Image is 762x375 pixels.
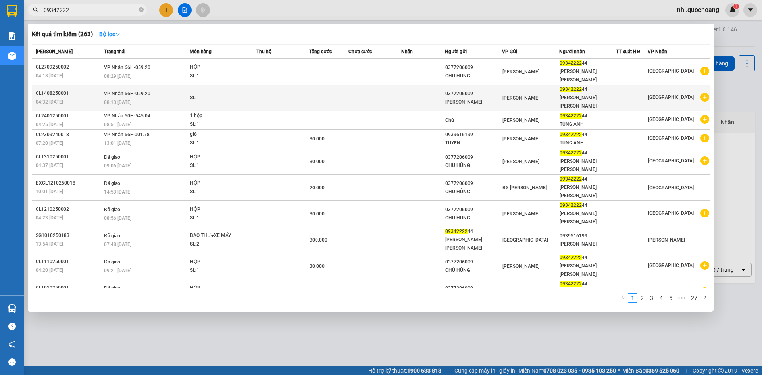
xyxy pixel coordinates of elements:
div: SL: 1 [190,72,250,81]
div: BXCL1210250018 [36,179,102,187]
span: [PERSON_NAME] [502,159,539,164]
span: 30.000 [310,159,325,164]
span: BX [PERSON_NAME] [502,185,547,190]
li: 5 [666,293,675,303]
span: [PERSON_NAME] [502,211,539,217]
div: SL: 1 [190,266,250,275]
span: Tổng cước [309,49,332,54]
li: 2 [637,293,647,303]
a: 3 [647,294,656,302]
a: 4 [657,294,666,302]
span: 13:01 [DATE] [104,140,131,146]
img: logo-vxr [7,5,17,17]
li: 4 [656,293,666,303]
div: CL1010250001 [36,284,102,292]
span: VP Gửi [502,49,517,54]
span: [GEOGRAPHIC_DATA] [648,263,694,268]
span: Người gửi [445,49,467,54]
div: [PERSON_NAME] [PERSON_NAME] [560,262,616,279]
span: Đã giao [104,181,120,186]
span: [GEOGRAPHIC_DATA] [648,94,694,100]
img: warehouse-icon [8,52,16,60]
a: 27 [689,294,700,302]
span: 04:32 [DATE] [36,99,63,105]
div: [PERSON_NAME] [PERSON_NAME] [560,183,616,200]
span: Đã giao [104,259,120,265]
div: 0939616199 [560,232,616,240]
div: 0377206009 [445,90,502,98]
div: CL2309240018 [36,131,102,139]
span: VP Nhận 66H-059.20 [104,65,150,70]
span: plus-circle [700,287,709,296]
div: [PERSON_NAME] [PERSON_NAME] [560,94,616,110]
span: [PERSON_NAME] [502,69,539,75]
div: 44 [560,59,616,67]
span: [PERSON_NAME] [36,49,73,54]
div: [PERSON_NAME] [560,240,616,248]
span: plus-circle [700,115,709,124]
div: 44 [560,85,616,94]
div: CL2401250001 [36,112,102,120]
div: 0377206009 [445,153,502,162]
li: 1 [628,293,637,303]
div: 0377206009 [445,179,502,188]
button: right [700,293,710,303]
span: 13:54 [DATE] [36,241,63,247]
span: Đã giao [104,233,120,238]
div: 44 [560,131,616,139]
span: [GEOGRAPHIC_DATA] [648,117,694,122]
span: plus-circle [700,67,709,75]
div: HỘP [190,153,250,162]
div: CL1210250002 [36,205,102,213]
span: 20.000 [310,185,325,190]
div: HỘP [190,258,250,266]
span: 09342222 [560,176,582,182]
span: 04:23 [DATE] [36,215,63,221]
div: HỘP [190,63,250,72]
a: 5 [666,294,675,302]
div: 0377206009 [445,284,502,292]
div: 44 [560,280,616,288]
div: SL: 1 [190,120,250,129]
div: [PERSON_NAME] [445,98,502,106]
span: Trạng thái [104,49,125,54]
span: 09342222 [445,229,468,234]
span: notification [8,340,16,348]
div: CL1310250001 [36,153,102,161]
span: right [702,295,707,300]
span: 09342222 [560,60,582,66]
span: Đã giao [104,207,120,212]
span: 08:56 [DATE] [104,215,131,221]
span: plus-circle [700,156,709,165]
span: ••• [675,293,688,303]
div: SL: 1 [190,162,250,170]
span: [PERSON_NAME] [502,95,539,101]
div: SL: 1 [190,94,250,102]
div: SL: 1 [190,139,250,148]
span: VP Nhận 50H-545.04 [104,113,150,119]
div: CHÚ HÙNG [445,266,502,275]
span: VP Nhận 66F-001.78 [104,132,150,137]
span: Đã giao [104,285,120,291]
span: 08:51 [DATE] [104,122,131,127]
div: 1 hộp [190,112,250,120]
div: 0377206009 [445,206,502,214]
span: Đã giao [104,154,120,160]
span: TT xuất HĐ [616,49,640,54]
div: CHÚ HÙNG [445,188,502,196]
div: CL1110250001 [36,258,102,266]
span: Người nhận [559,49,585,54]
div: [PERSON_NAME] [PERSON_NAME] [560,288,616,305]
div: [PERSON_NAME] [PERSON_NAME] [560,210,616,226]
span: question-circle [8,323,16,330]
span: 09342222 [560,150,582,156]
span: 10:01 [DATE] [36,189,63,194]
h3: Kết quả tìm kiếm ( 263 ) [32,30,93,38]
span: 300.000 [310,237,327,243]
span: 09342222 [560,202,582,208]
span: 30.000 [310,136,325,142]
span: VP Nhận [648,49,667,54]
span: Thu hộ [256,49,271,54]
div: Chú [445,116,502,125]
div: 0377206009 [445,258,502,266]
